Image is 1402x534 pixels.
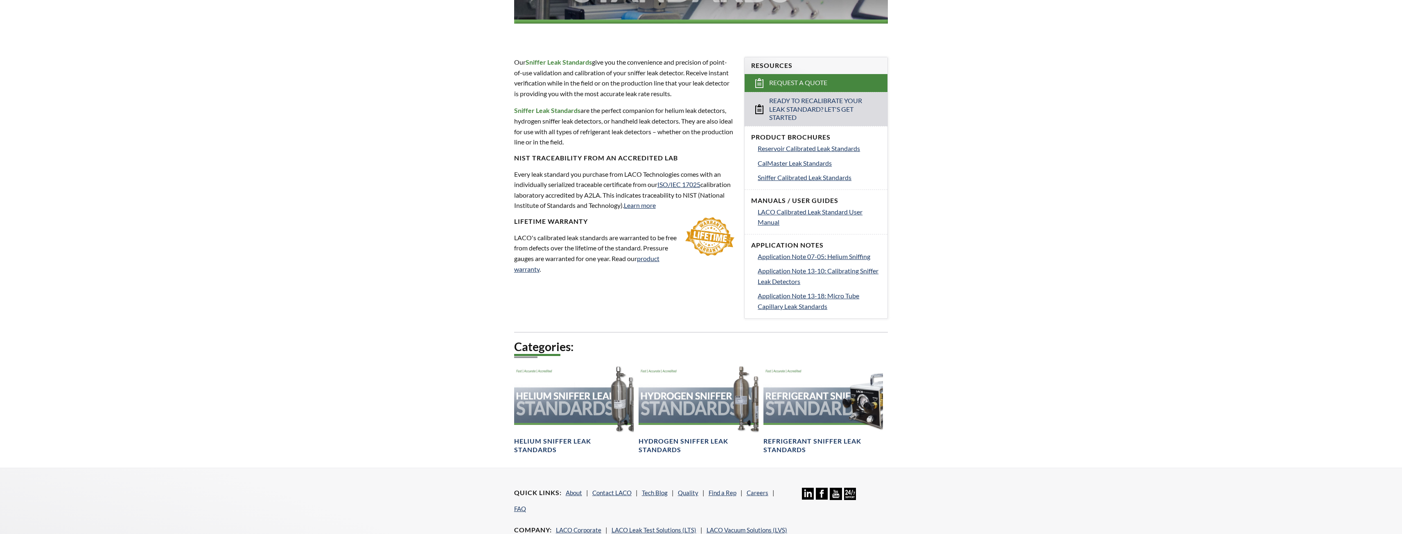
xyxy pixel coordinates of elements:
[592,489,632,496] a: Contact LACO
[657,180,700,188] a: ISO/IEC 17025
[758,158,881,169] a: CalMaster Leak Standards
[514,232,735,274] p: LACO's calibrated leak standards are warranted to be free from defects over the lifetime of the s...
[514,57,735,99] p: Our give you the convenience and precision of point-of-use validation and calibration of your sni...
[639,437,758,454] h4: Hydrogen Sniffer Leak Standards
[758,172,881,183] a: Sniffer Calibrated Leak Standards
[758,144,860,152] span: Reservoir Calibrated Leak Standards
[514,106,580,114] strong: Sniffer Leak Standards
[758,159,832,167] span: CalMaster Leak Standards
[514,489,562,497] h4: Quick Links
[514,339,888,354] h2: Categories:
[758,143,881,154] a: Reservoir Calibrated Leak Standards
[514,505,526,512] a: FAQ
[514,217,735,226] h4: LIFETIME WARRANTY
[707,526,787,534] a: LACO Vacuum Solutions (LVS)
[769,79,827,87] span: Request a Quote
[844,494,856,501] a: 24/7 Support
[514,366,634,454] a: Helium Sniffer Leak Standards HeaderHelium Sniffer Leak Standards
[514,255,659,273] a: product warranty
[758,207,881,228] a: LACO Calibrated Leak Standard User Manual
[624,201,656,209] a: Learn more
[685,217,734,256] img: lifetime-warranty.jpg
[751,196,881,205] h4: Manuals / User Guides
[612,526,696,534] a: LACO Leak Test Solutions (LTS)
[526,58,592,66] strong: Sniffer Leak Standards
[566,489,582,496] a: About
[763,366,883,454] a: Refrigerant Sniffer Standard headerRefrigerant Sniffer Leak Standards
[758,252,870,260] span: Application Note 07-05: Helium Sniffing
[747,489,768,496] a: Careers
[751,241,881,250] h4: Application Notes
[639,366,758,454] a: Hydrogen Sniffer Standards headerHydrogen Sniffer Leak Standards
[758,291,881,311] a: Application Note 13-18: Micro Tube Capillary Leak Standards
[844,488,856,500] img: 24/7 Support Icon
[709,489,736,496] a: Find a Rep
[514,169,735,211] p: Every leak standard you purchase from LACO Technologies comes with an individually serialized tra...
[514,105,735,147] p: are the perfect companion for helium leak detectors, hydrogen sniffer leak detectors, or handheld...
[758,173,851,181] span: Sniffer Calibrated Leak Standards
[769,97,868,122] span: Ready to Recalibrate Your Leak Standard? Let's Get Started
[745,74,887,92] a: Request a Quote
[514,437,634,454] h4: Helium Sniffer Leak Standards
[745,92,887,126] a: Ready to Recalibrate Your Leak Standard? Let's Get Started
[758,266,881,286] a: Application Note 13-10: Calibrating Sniffer Leak Detectors
[751,61,881,70] h4: Resources
[642,489,668,496] a: Tech Blog
[751,133,881,142] h4: Product Brochures
[758,292,859,310] span: Application Note 13-18: Micro Tube Capillary Leak Standards
[758,251,881,262] a: Application Note 07-05: Helium Sniffing
[758,267,878,285] span: Application Note 13-10: Calibrating Sniffer Leak Detectors
[758,208,862,226] span: LACO Calibrated Leak Standard User Manual
[763,437,883,454] h4: Refrigerant Sniffer Leak Standards
[514,154,735,162] h4: NIST TRACEABILITY FROM AN ACCREDITED LAB
[556,526,601,534] a: LACO Corporate
[678,489,698,496] a: Quality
